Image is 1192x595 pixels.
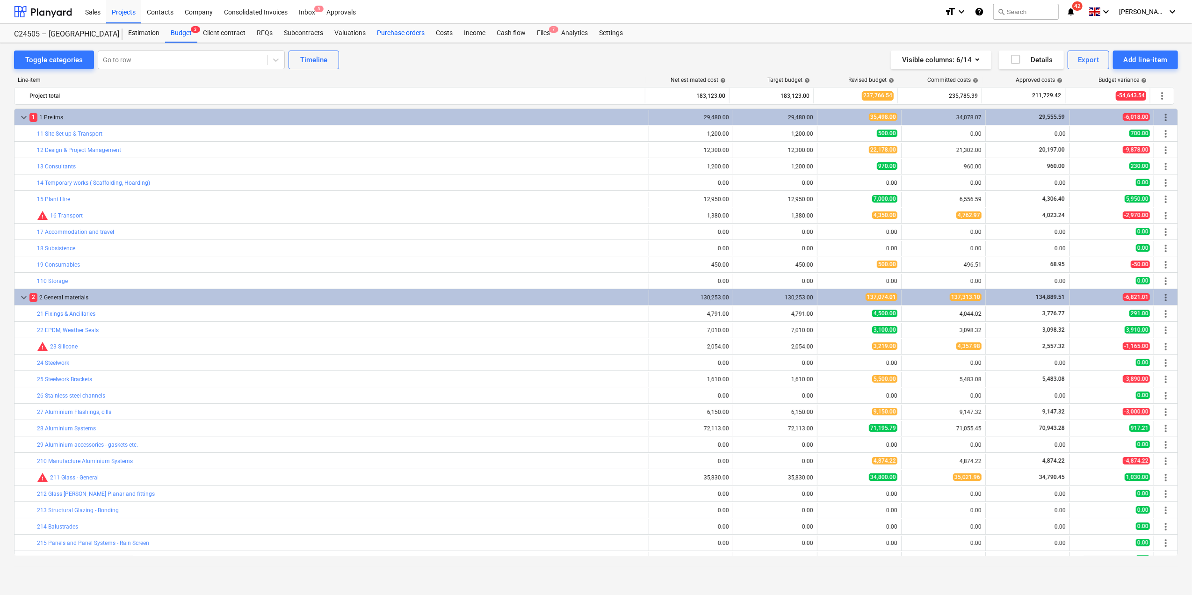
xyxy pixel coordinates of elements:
[869,113,897,121] span: 35,498.00
[1038,425,1066,431] span: 70,943.28
[329,24,371,43] a: Valuations
[1160,145,1171,156] span: More actions
[872,375,897,383] span: 5,500.00
[905,229,982,235] div: 0.00
[251,24,278,43] div: RFQs
[1156,90,1168,102] span: More actions
[877,261,897,268] span: 500.00
[990,180,1066,186] div: 0.00
[737,360,813,366] div: 0.00
[37,261,80,268] a: 19 Consumables
[956,342,982,350] span: 4,357.98
[37,131,102,137] a: 11 Site Set up & Transport
[289,51,339,69] button: Timeline
[1160,472,1171,483] span: More actions
[737,507,813,514] div: 0.00
[990,442,1066,448] div: 0.00
[905,131,982,137] div: 0.00
[737,491,813,497] div: 0.00
[950,293,982,301] span: 137,313.10
[123,24,165,43] a: Estimation
[300,54,327,66] div: Timeline
[549,26,558,33] span: 7
[1123,293,1150,301] span: -6,821.01
[1131,261,1150,268] span: -50.00
[37,210,48,221] span: Committed costs exceed revised budget
[945,6,956,17] i: format_size
[905,425,982,432] div: 71,055.45
[1160,210,1171,221] span: More actions
[1160,112,1171,123] span: More actions
[653,409,729,415] div: 6,150.00
[905,360,982,366] div: 0.00
[653,491,729,497] div: 0.00
[37,523,78,530] a: 214 Balustrades
[37,163,76,170] a: 13 Consultants
[990,392,1066,399] div: 0.00
[1123,113,1150,121] span: -6,018.00
[869,146,897,153] span: 22,178.00
[1113,51,1178,69] button: Add line-item
[990,523,1066,530] div: 0.00
[733,88,809,103] div: 183,123.00
[1160,194,1171,205] span: More actions
[1136,539,1150,546] span: 0.00
[37,360,69,366] a: 24 Steelwork
[1160,325,1171,336] span: More actions
[1098,77,1147,83] div: Budget variance
[1160,226,1171,238] span: More actions
[905,311,982,317] div: 4,044.02
[1119,8,1166,15] span: [PERSON_NAME]
[1129,310,1150,317] span: 291.00
[905,523,982,530] div: 0.00
[872,310,897,317] span: 4,500.00
[37,472,48,483] span: Committed costs exceed revised budget
[802,78,810,83] span: help
[872,457,897,464] span: 4,874.22
[1041,212,1066,218] span: 4,023.24
[653,442,729,448] div: 0.00
[1160,292,1171,303] span: More actions
[37,409,111,415] a: 27 Aluminium Flashings, cills
[737,163,813,170] div: 1,200.00
[956,6,967,17] i: keyboard_arrow_down
[1125,473,1150,481] span: 1,030.00
[14,77,646,83] div: Line-item
[458,24,491,43] a: Income
[653,131,729,137] div: 1,200.00
[887,78,894,83] span: help
[1116,91,1146,100] span: -54,643.54
[905,327,982,334] div: 3,098.32
[37,507,119,514] a: 213 Structural Glazing - Bonding
[990,229,1066,235] div: 0.00
[1160,357,1171,369] span: More actions
[905,114,982,121] div: 34,078.07
[821,180,897,186] div: 0.00
[50,212,83,219] a: 16 Transport
[1078,54,1099,66] div: Export
[37,311,95,317] a: 21 Fixings & Ancillaries
[990,278,1066,284] div: 0.00
[737,523,813,530] div: 0.00
[1160,423,1171,434] span: More actions
[1145,550,1192,595] iframe: Chat Widget
[990,507,1066,514] div: 0.00
[1160,177,1171,189] span: More actions
[1136,441,1150,448] span: 0.00
[653,147,729,153] div: 12,300.00
[953,473,982,481] span: 35,021.96
[50,343,78,350] a: 23 Silicone
[872,408,897,415] span: 9,150.00
[1041,376,1066,382] span: 5,483.08
[430,24,458,43] a: Costs
[1123,375,1150,383] span: -3,890.00
[14,29,111,39] div: C24505 – [GEOGRAPHIC_DATA]
[1100,6,1112,17] i: keyboard_arrow_down
[1136,244,1150,252] span: 0.00
[737,474,813,481] div: 35,830.00
[653,212,729,219] div: 1,380.00
[869,424,897,432] span: 71,195.79
[737,131,813,137] div: 1,200.00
